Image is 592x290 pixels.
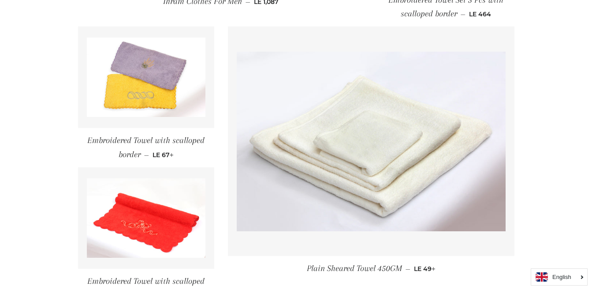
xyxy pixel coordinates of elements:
span: — [144,151,149,159]
span: Plain Sheared Towel 450GM [307,264,402,273]
span: Embroidered Towel with scalloped border [87,136,205,159]
a: Plain Sheared Towel 450GM — LE 49 [228,256,514,281]
span: LE 67 [153,151,174,159]
a: English [536,272,583,282]
span: LE 464 [469,10,491,18]
span: — [406,265,410,273]
span: LE 49 [414,265,436,273]
span: — [461,10,465,18]
i: English [552,274,571,280]
a: Embroidered Towel with scalloped border — LE 67 [78,128,215,167]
